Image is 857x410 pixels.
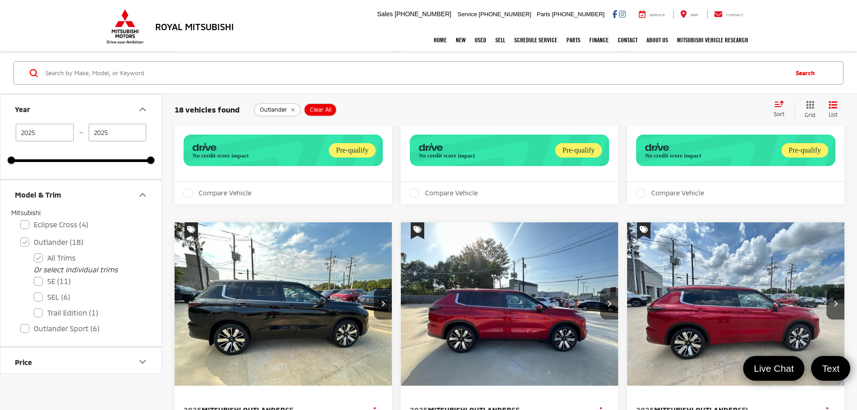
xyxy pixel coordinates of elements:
span: Mitsubishi [11,209,40,216]
div: Year [15,105,30,113]
a: Finance [585,29,613,51]
input: minimum [16,124,74,141]
a: Instagram: Click to visit our Instagram page [619,10,626,18]
span: Contact [726,13,743,17]
img: 2025 Mitsubishi Outlander SEL [627,222,845,387]
a: About Us [642,29,673,51]
div: 2025 Mitsubishi Outlander SE 0 [400,222,619,386]
button: Grid View [794,100,822,119]
label: Trail Edition (1) [34,305,142,321]
span: Parts [537,11,550,18]
div: Price [137,356,148,367]
input: Search by Make, Model, or Keyword [45,62,787,84]
span: List [829,111,838,118]
span: 18 vehicles found [175,105,240,114]
span: Special [411,222,424,239]
span: Special [637,222,651,239]
span: Map [691,13,698,17]
div: 2025 Mitsubishi Outlander SEL 0 [627,222,845,386]
i: Or select individual trims [34,265,118,274]
button: Select sort value [769,100,794,118]
a: Used [470,29,491,51]
button: Clear All [304,103,337,117]
a: 2025 Mitsubishi Outlander SEL2025 Mitsubishi Outlander SEL2025 Mitsubishi Outlander SEL2025 Mitsu... [627,222,845,386]
span: Special [184,222,198,239]
a: Mitsubishi Vehicle Research [673,29,753,51]
a: 2025 Mitsubishi Outlander SE2025 Mitsubishi Outlander SE2025 Mitsubishi Outlander SE2025 Mitsubis... [400,222,619,386]
span: — [76,129,86,136]
span: Grid [805,111,815,119]
label: Outlander (18) [20,234,142,250]
label: Compare Vehicle [410,189,478,198]
a: Contact [613,29,642,51]
div: Price [15,358,32,366]
label: SE (11) [34,274,142,289]
span: Service [458,11,477,18]
div: Year [137,104,148,115]
button: Next image [374,288,392,320]
span: [PHONE_NUMBER] [552,11,605,18]
button: Search [787,62,828,84]
span: Service [650,13,665,17]
a: Live Chat [743,356,805,381]
a: Home [429,29,451,51]
a: 2025 Mitsubishi Outlander SE2025 Mitsubishi Outlander SE2025 Mitsubishi Outlander SE2025 Mitsubis... [174,222,393,386]
span: Outlander [260,106,287,113]
a: Map [673,10,705,19]
img: 2025 Mitsubishi Outlander SE [400,222,619,387]
a: Parts: Opens in a new tab [562,29,585,51]
span: Sort [774,111,785,117]
a: Service [632,10,672,19]
button: remove Outlander [254,103,301,117]
span: Live Chat [749,362,799,374]
div: 2025 Mitsubishi Outlander SE 0 [174,222,393,386]
button: List View [822,100,844,119]
label: SEL (6) [34,289,142,305]
label: Compare Vehicle [184,189,251,198]
img: Mitsubishi [105,9,145,44]
img: 2025 Mitsubishi Outlander SE [174,222,393,387]
input: maximum [89,124,147,141]
span: [PHONE_NUMBER] [395,10,451,18]
a: Facebook: Click to visit our Facebook page [612,10,617,18]
button: Next image [826,288,844,320]
a: Text [811,356,850,381]
a: New [451,29,470,51]
span: Sales [377,10,393,18]
button: YearYear [0,95,162,124]
label: All Trims [34,250,142,266]
button: Next image [600,288,618,320]
label: Outlander Sport (6) [20,321,142,337]
button: Model & TrimModel & Trim [0,180,162,209]
label: Compare Vehicle [636,189,704,198]
a: Contact [707,10,750,19]
button: PricePrice [0,347,162,377]
div: Model & Trim [137,189,148,200]
h3: Royal Mitsubishi [155,22,234,32]
span: Text [817,362,844,374]
span: [PHONE_NUMBER] [479,11,531,18]
a: Schedule Service: Opens in a new tab [510,29,562,51]
label: Eclipse Cross (4) [20,217,142,233]
a: Sell [491,29,510,51]
div: Model & Trim [15,190,61,199]
span: Clear All [310,106,332,113]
